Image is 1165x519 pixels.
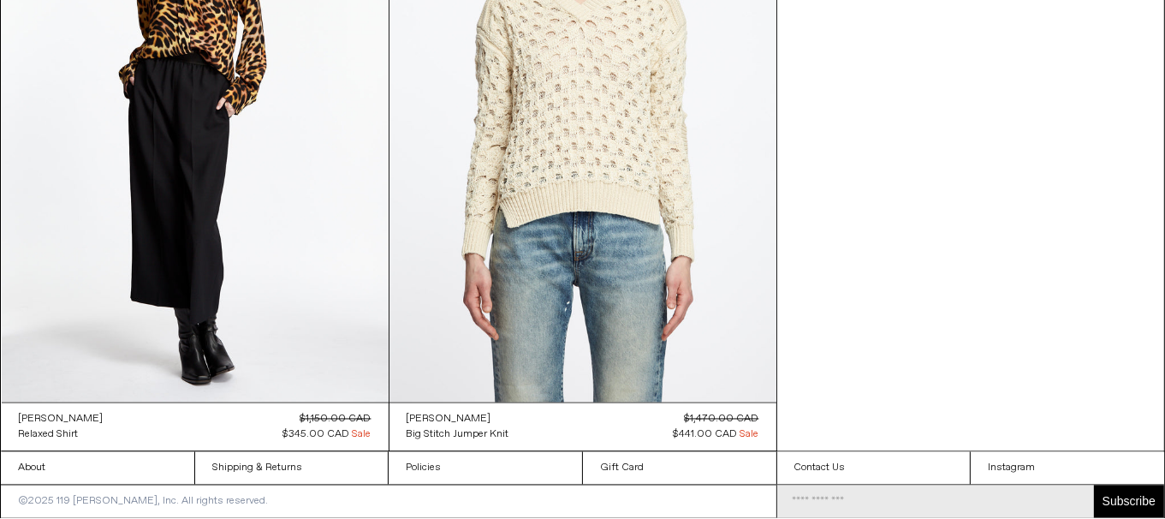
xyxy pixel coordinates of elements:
[583,452,776,485] a: Gift Card
[685,413,759,427] s: $1,470.00 CAD
[971,452,1164,485] a: Instagram
[407,427,509,443] a: Big Stitch Jumper Knit
[283,428,350,442] span: $345.00 CAD
[407,412,509,427] a: [PERSON_NAME]
[19,428,79,443] div: Relaxed Shirt
[19,413,104,427] div: [PERSON_NAME]
[19,427,104,443] a: Relaxed Shirt
[300,413,371,427] s: $1,150.00 CAD
[19,412,104,427] a: [PERSON_NAME]
[1094,486,1164,518] button: Subscribe
[1,486,285,518] p: ©2025 119 [PERSON_NAME], Inc. All rights reserved.
[1,452,194,485] a: About
[674,428,738,442] span: $441.00 CAD
[195,452,389,485] a: Shipping & Returns
[353,427,371,443] span: Sale
[389,452,582,485] a: Policies
[777,452,971,485] a: Contact Us
[777,486,1094,518] input: Email Address
[740,427,759,443] span: Sale
[407,413,491,427] div: [PERSON_NAME]
[407,428,509,443] div: Big Stitch Jumper Knit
